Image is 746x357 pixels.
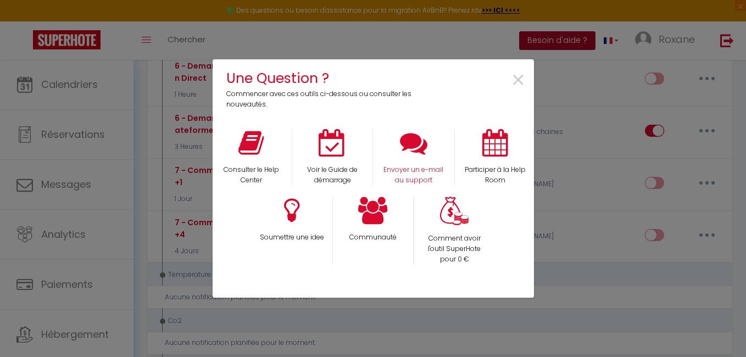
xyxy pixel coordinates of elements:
h4: Une Question ? [226,68,419,89]
img: Money bag [440,197,469,226]
p: Comment avoir l'outil SuperHote pour 0 € [421,233,488,265]
span: × [511,63,526,98]
p: Soumettre une idee [258,232,325,243]
p: Voir le Guide de démarrage [299,165,365,186]
p: Communauté [340,232,406,243]
button: Close [511,68,526,93]
p: Envoyer un e-mail au support [380,165,447,186]
p: Consulter le Help Center [218,165,285,186]
p: Participer à la Help Room [462,165,528,186]
p: Commencer avec ces outils ci-dessous ou consulter les nouveautés. [226,89,419,110]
